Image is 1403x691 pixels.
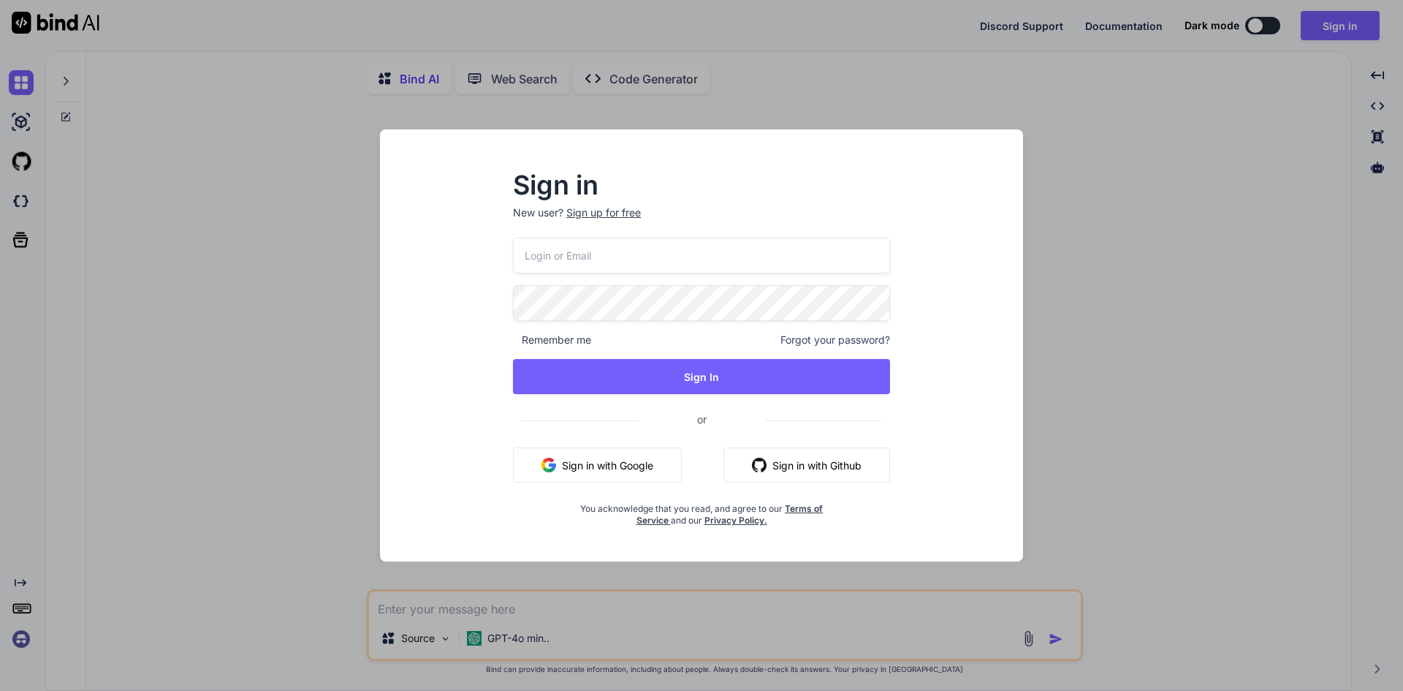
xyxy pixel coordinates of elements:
img: github [752,458,767,472]
button: Sign In [513,359,890,394]
button: Sign in with Google [513,448,682,483]
a: Privacy Policy. [704,515,767,526]
input: Login or Email [513,238,890,273]
div: You acknowledge that you read, and agree to our and our [576,494,827,526]
h2: Sign in [513,173,890,197]
p: New user? [513,205,890,238]
div: Sign up for free [566,205,641,220]
img: google [541,458,556,472]
span: or [639,401,765,437]
span: Forgot your password? [780,333,890,347]
button: Sign in with Github [723,448,890,483]
span: Remember me [513,333,591,347]
a: Terms of Service [636,503,824,526]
